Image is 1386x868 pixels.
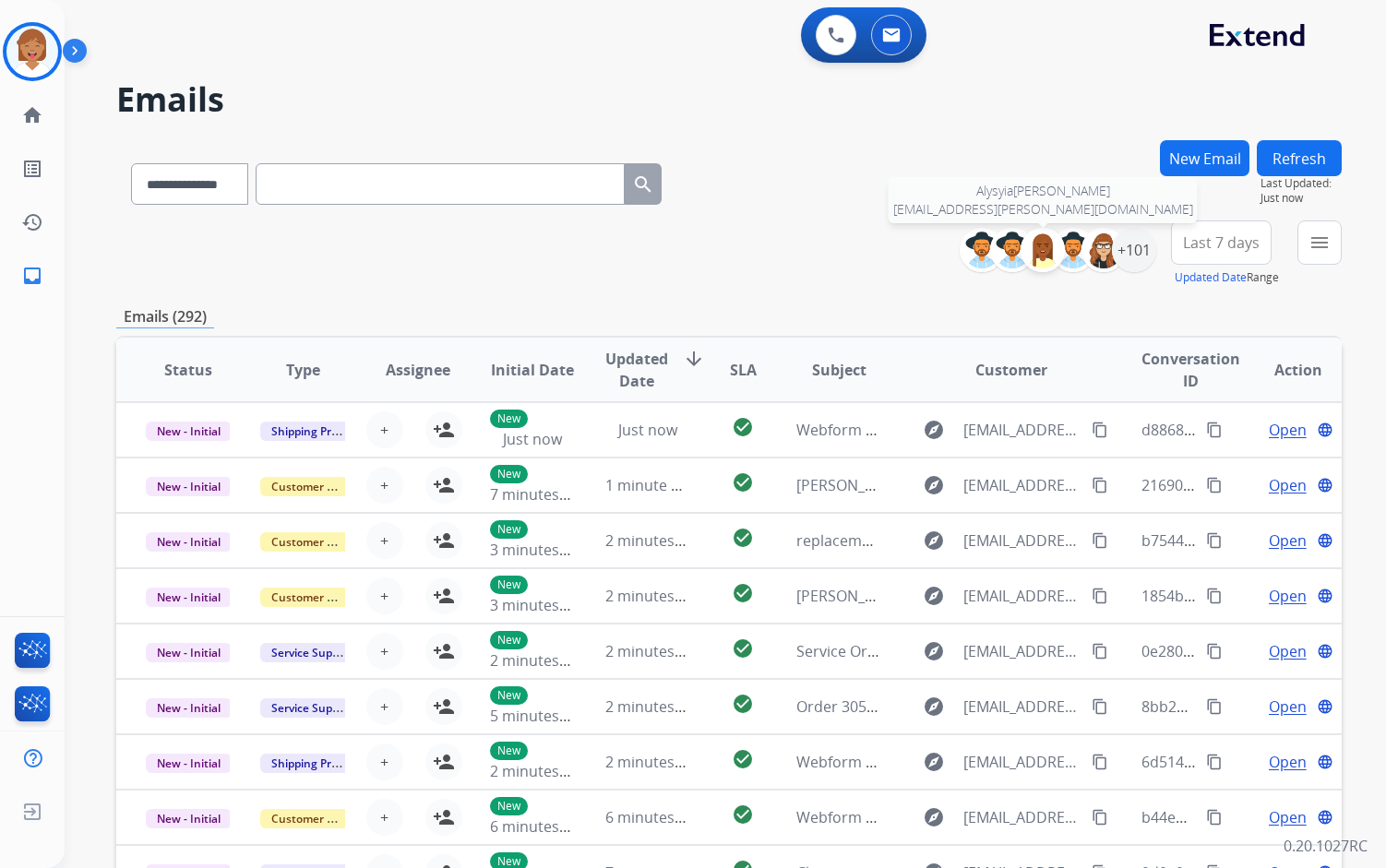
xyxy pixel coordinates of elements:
button: + [366,522,403,559]
mat-icon: person_add [433,640,455,662]
span: + [380,806,388,828]
p: New [490,465,528,483]
mat-icon: content_copy [1092,809,1108,826]
span: New - Initial [146,643,232,662]
th: Action [1226,338,1342,402]
span: Service Support [260,643,365,662]
span: [PERSON_NAME] [796,475,911,495]
span: Last Updated: [1261,176,1342,191]
span: Updated Date [605,348,668,392]
span: Range [1175,269,1279,285]
mat-icon: language [1317,588,1333,604]
span: New - Initial [146,532,232,552]
p: New [490,797,528,815]
span: Open [1269,419,1307,441]
mat-icon: check_circle [732,637,754,660]
span: New - Initial [146,698,232,718]
mat-icon: check_circle [732,527,754,549]
span: Shipping Protection [260,422,387,441]
span: SLA [730,359,757,381]
span: Customer Support [260,532,380,552]
button: Updated Date [1175,270,1247,285]
span: Just now [618,420,677,440]
mat-icon: language [1317,698,1333,715]
mat-icon: explore [923,640,945,662]
button: + [366,633,403,670]
span: [EMAIL_ADDRESS][DOMAIN_NAME] [963,751,1081,773]
span: Last 7 days [1183,239,1260,246]
span: + [380,419,388,441]
button: Last 7 days [1171,220,1272,265]
span: [EMAIL_ADDRESS][DOMAIN_NAME] [963,806,1081,828]
span: [EMAIL_ADDRESS][DOMAIN_NAME] [963,529,1081,552]
mat-icon: content_copy [1092,698,1108,715]
span: [PERSON_NAME] [1013,182,1110,199]
mat-icon: language [1317,643,1333,660]
span: [EMAIL_ADDRESS][DOMAIN_NAME] [963,640,1081,662]
mat-icon: content_copy [1092,588,1108,604]
mat-icon: content_copy [1206,809,1223,826]
span: Service Order 9ad6611b-f234-4a7c-bba8-ef0c29a0dba6 Booked with Velofix [796,641,1315,661]
span: Just now [1261,191,1342,206]
span: 2 minutes ago [605,530,704,551]
img: avatar [6,26,58,77]
p: New [490,742,528,760]
span: Order 3055863384 [796,696,925,717]
mat-icon: content_copy [1206,477,1223,493]
span: Shipping Protection [260,754,387,773]
mat-icon: content_copy [1092,477,1108,493]
mat-icon: arrow_downward [683,348,705,370]
span: Initial Date [491,359,574,381]
mat-icon: explore [923,751,945,773]
span: [EMAIL_ADDRESS][PERSON_NAME][DOMAIN_NAME] [893,200,1193,219]
span: 2 minutes ago [605,752,704,772]
p: New [490,686,528,705]
button: + [366,688,403,725]
mat-icon: explore [923,419,945,441]
span: Customer [975,359,1047,381]
mat-icon: explore [923,585,945,607]
mat-icon: language [1317,809,1333,826]
mat-icon: language [1317,532,1333,549]
span: New - Initial [146,422,232,441]
mat-icon: language [1317,754,1333,770]
p: New [490,631,528,649]
mat-icon: content_copy [1092,422,1108,438]
span: 5 minutes ago [490,706,589,726]
mat-icon: language [1317,422,1333,438]
span: Type [286,359,320,381]
span: + [380,529,388,552]
span: + [380,751,388,773]
mat-icon: check_circle [732,803,754,826]
mat-icon: content_copy [1206,754,1223,770]
span: [EMAIL_ADDRESS][DOMAIN_NAME] [963,696,1081,718]
mat-icon: check_circle [732,693,754,715]
mat-icon: person_add [433,419,455,441]
span: 2 minutes ago [490,650,589,671]
span: Just now [503,429,562,449]
p: New [490,576,528,594]
mat-icon: menu [1308,232,1331,254]
mat-icon: inbox [21,265,43,287]
button: Refresh [1257,140,1342,176]
mat-icon: explore [923,529,945,552]
mat-icon: content_copy [1092,754,1108,770]
span: 2 minutes ago [605,586,704,606]
mat-icon: history [21,211,43,233]
mat-icon: home [21,104,43,126]
mat-icon: content_copy [1206,588,1223,604]
span: Open [1269,751,1307,773]
span: 6 minutes ago [605,807,704,827]
button: + [366,577,403,614]
mat-icon: check_circle [732,582,754,604]
span: 2 minutes ago [605,696,704,717]
mat-icon: person_add [433,585,455,607]
p: New [490,410,528,428]
mat-icon: content_copy [1206,532,1223,549]
span: [PERSON_NAME] Warranty Claim/Ashley Home Store Purchase [796,586,1230,606]
span: Customer Support [260,588,380,607]
span: Webform from [EMAIL_ADDRESS][DOMAIN_NAME] on [DATE] [796,807,1214,827]
mat-icon: person_add [433,806,455,828]
span: Customer Support [260,809,380,828]
mat-icon: person_add [433,696,455,718]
